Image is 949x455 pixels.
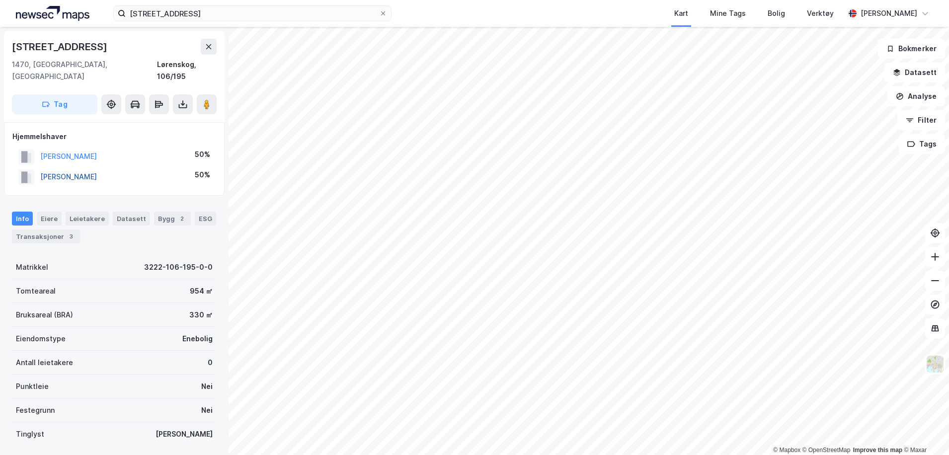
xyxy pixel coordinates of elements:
[195,149,210,160] div: 50%
[853,447,902,454] a: Improve this map
[899,407,949,455] div: Kontrollprogram for chat
[16,428,44,440] div: Tinglyst
[887,86,945,106] button: Analyse
[195,212,216,226] div: ESG
[190,285,213,297] div: 954 ㎡
[16,333,66,345] div: Eiendomstype
[884,63,945,82] button: Datasett
[113,212,150,226] div: Datasett
[66,212,109,226] div: Leietakere
[878,39,945,59] button: Bokmerker
[16,285,56,297] div: Tomteareal
[177,214,187,224] div: 2
[189,309,213,321] div: 330 ㎡
[12,131,216,143] div: Hjemmelshaver
[16,6,89,21] img: logo.a4113a55bc3d86da70a041830d287a7e.svg
[12,212,33,226] div: Info
[201,380,213,392] div: Nei
[16,261,48,273] div: Matrikkel
[899,134,945,154] button: Tags
[144,261,213,273] div: 3222-106-195-0-0
[66,231,76,241] div: 3
[926,355,945,374] img: Z
[768,7,785,19] div: Bolig
[37,212,62,226] div: Eiere
[807,7,834,19] div: Verktøy
[773,447,800,454] a: Mapbox
[802,447,851,454] a: OpenStreetMap
[182,333,213,345] div: Enebolig
[899,407,949,455] iframe: Chat Widget
[12,59,157,82] div: 1470, [GEOGRAPHIC_DATA], [GEOGRAPHIC_DATA]
[126,6,379,21] input: Søk på adresse, matrikkel, gårdeiere, leietakere eller personer
[16,380,49,392] div: Punktleie
[195,169,210,181] div: 50%
[12,94,97,114] button: Tag
[16,404,55,416] div: Festegrunn
[861,7,917,19] div: [PERSON_NAME]
[897,110,945,130] button: Filter
[710,7,746,19] div: Mine Tags
[674,7,688,19] div: Kart
[12,229,80,243] div: Transaksjoner
[16,309,73,321] div: Bruksareal (BRA)
[201,404,213,416] div: Nei
[154,212,191,226] div: Bygg
[16,357,73,369] div: Antall leietakere
[12,39,109,55] div: [STREET_ADDRESS]
[208,357,213,369] div: 0
[156,428,213,440] div: [PERSON_NAME]
[157,59,217,82] div: Lørenskog, 106/195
